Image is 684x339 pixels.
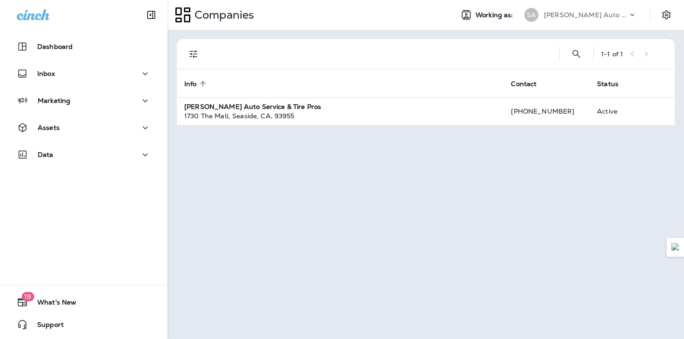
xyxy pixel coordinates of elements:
[9,64,158,83] button: Inbox
[590,97,642,125] td: Active
[601,50,623,58] div: 1 - 1 of 1
[511,80,549,88] span: Contact
[191,8,254,22] p: Companies
[9,293,158,312] button: 19What's New
[184,45,203,63] button: Filters
[21,292,34,301] span: 19
[9,37,158,56] button: Dashboard
[511,80,536,88] span: Contact
[9,91,158,110] button: Marketing
[37,43,73,50] p: Dashboard
[544,11,628,19] p: [PERSON_NAME] Auto Service & Tire Pros
[9,145,158,164] button: Data
[524,8,538,22] div: SA
[38,97,70,104] p: Marketing
[184,111,496,121] div: 1730 The Mall , Seaside , CA , 93955
[503,97,590,125] td: [PHONE_NUMBER]
[184,80,197,88] span: Info
[567,45,586,63] button: Search Companies
[671,243,680,251] img: Detect Auto
[597,80,630,88] span: Status
[37,70,55,77] p: Inbox
[28,298,76,310] span: What's New
[658,7,675,23] button: Settings
[38,151,54,158] p: Data
[28,321,64,332] span: Support
[184,102,321,111] strong: [PERSON_NAME] Auto Service & Tire Pros
[9,118,158,137] button: Assets
[597,80,618,88] span: Status
[9,315,158,334] button: Support
[138,6,164,24] button: Collapse Sidebar
[184,80,209,88] span: Info
[476,11,515,19] span: Working as:
[38,124,60,131] p: Assets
